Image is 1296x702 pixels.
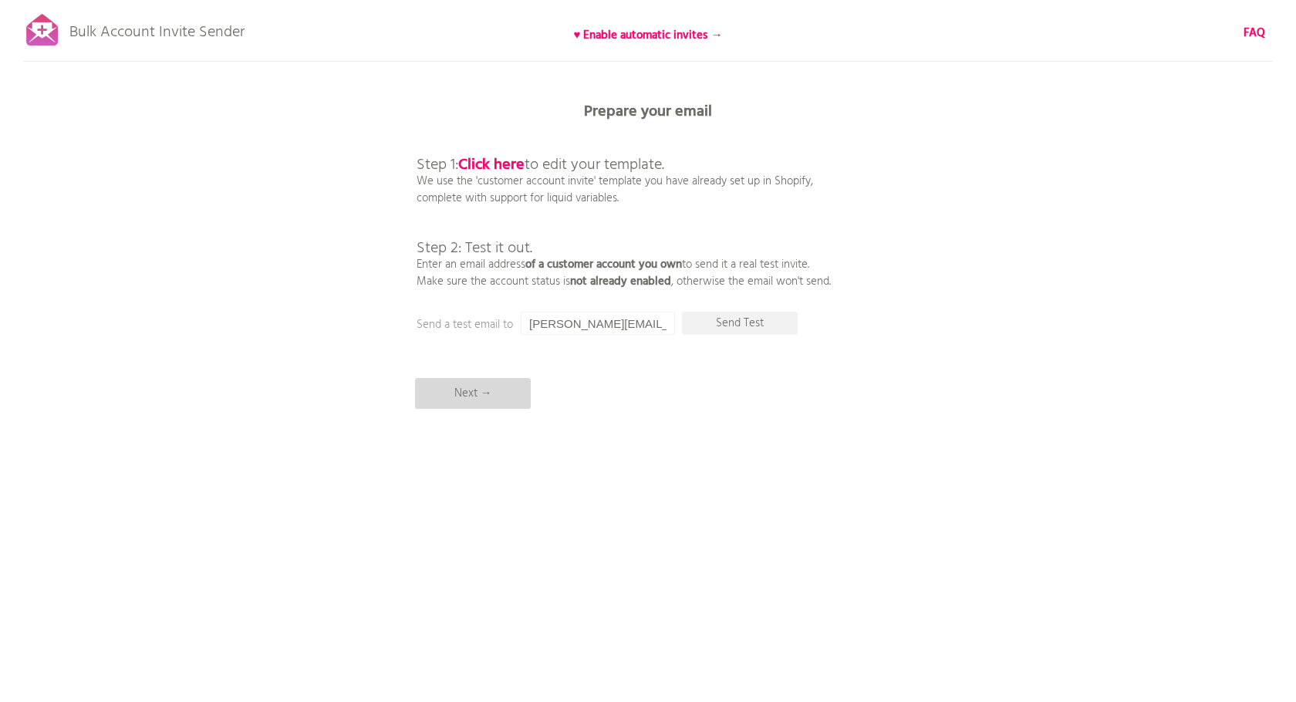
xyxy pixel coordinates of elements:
[458,153,525,177] a: Click here
[525,255,682,274] b: of a customer account you own
[69,9,245,48] p: Bulk Account Invite Sender
[417,316,725,333] p: Send a test email to
[417,153,664,177] span: Step 1: to edit your template.
[682,312,798,335] p: Send Test
[1244,25,1265,42] a: FAQ
[415,378,531,409] p: Next →
[1244,24,1265,42] b: FAQ
[417,123,831,290] p: We use the 'customer account invite' template you have already set up in Shopify, complete with s...
[584,100,712,124] b: Prepare your email
[570,272,671,291] b: not already enabled
[574,26,723,45] b: ♥ Enable automatic invites →
[417,236,532,261] span: Step 2: Test it out.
